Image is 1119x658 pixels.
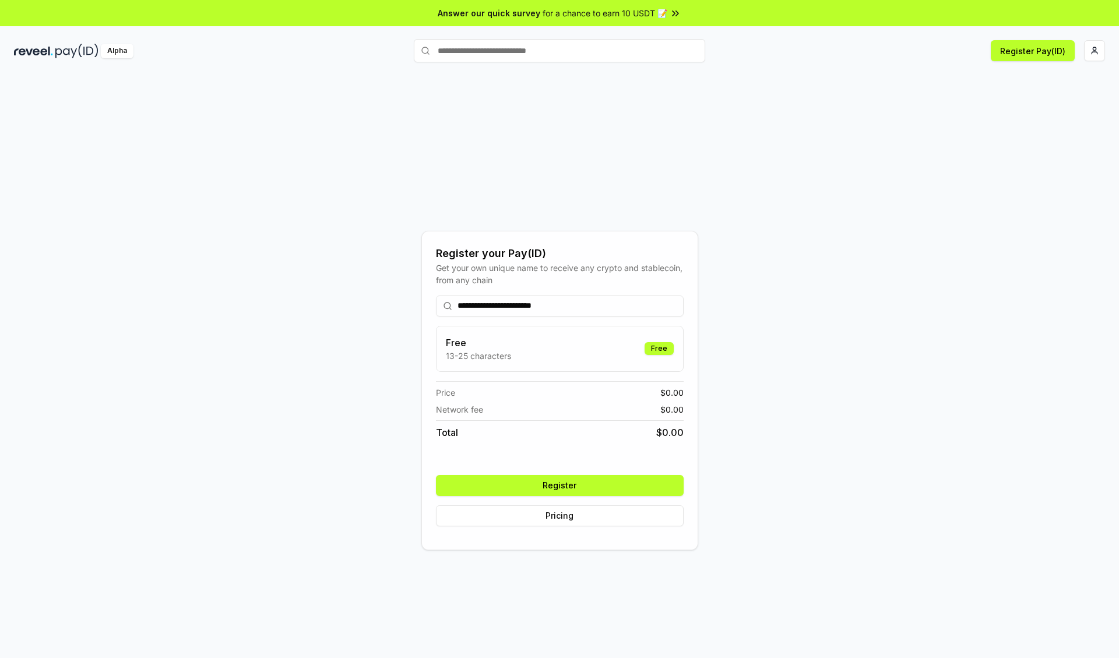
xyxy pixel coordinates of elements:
[438,7,540,19] span: Answer our quick survey
[991,40,1075,61] button: Register Pay(ID)
[436,262,684,286] div: Get your own unique name to receive any crypto and stablecoin, from any chain
[543,7,667,19] span: for a chance to earn 10 USDT 📝
[436,386,455,399] span: Price
[446,350,511,362] p: 13-25 characters
[656,425,684,439] span: $ 0.00
[436,425,458,439] span: Total
[55,44,98,58] img: pay_id
[436,403,483,416] span: Network fee
[436,505,684,526] button: Pricing
[645,342,674,355] div: Free
[14,44,53,58] img: reveel_dark
[436,245,684,262] div: Register your Pay(ID)
[660,403,684,416] span: $ 0.00
[446,336,511,350] h3: Free
[436,475,684,496] button: Register
[101,44,133,58] div: Alpha
[660,386,684,399] span: $ 0.00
